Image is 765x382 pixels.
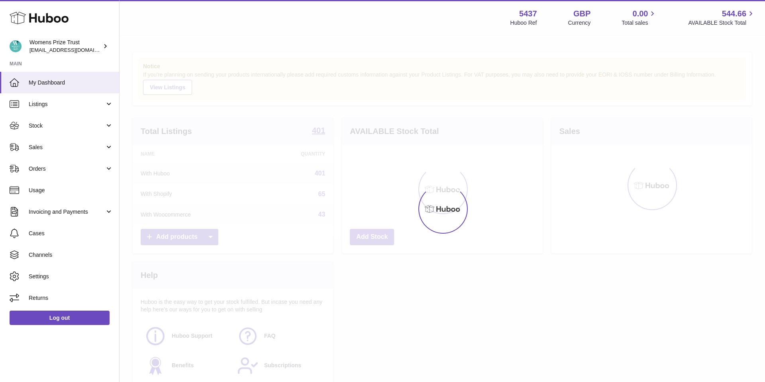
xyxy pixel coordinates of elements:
[722,8,746,19] span: 544.66
[29,273,113,280] span: Settings
[688,8,755,27] a: 544.66 AVAILABLE Stock Total
[29,187,113,194] span: Usage
[510,19,537,27] div: Huboo Ref
[29,79,113,87] span: My Dashboard
[29,39,101,54] div: Womens Prize Trust
[573,8,590,19] strong: GBP
[29,165,105,173] span: Orders
[622,8,657,27] a: 0.00 Total sales
[29,47,117,53] span: [EMAIL_ADDRESS][DOMAIN_NAME]
[688,19,755,27] span: AVAILABLE Stock Total
[29,251,113,259] span: Channels
[29,122,105,130] span: Stock
[10,311,110,325] a: Log out
[29,294,113,302] span: Returns
[519,8,537,19] strong: 5437
[568,19,591,27] div: Currency
[633,8,648,19] span: 0.00
[10,40,22,52] img: info@womensprizeforfiction.co.uk
[622,19,657,27] span: Total sales
[29,230,113,237] span: Cases
[29,144,105,151] span: Sales
[29,100,105,108] span: Listings
[29,208,105,216] span: Invoicing and Payments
